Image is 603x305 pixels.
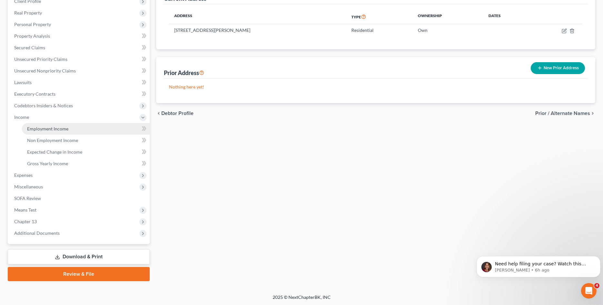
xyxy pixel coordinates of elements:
[14,22,51,27] span: Personal Property
[8,249,150,264] a: Download & Print
[169,84,582,90] p: Nothing here yet!
[14,114,29,120] span: Income
[156,111,161,116] i: chevron_left
[14,219,37,224] span: Chapter 13
[21,25,118,31] p: Message from Katie, sent 6h ago
[14,103,73,108] span: Codebtors Insiders & Notices
[8,267,150,281] a: Review & File
[535,111,590,116] span: Prior / Alternate Names
[14,33,50,39] span: Property Analysis
[22,135,150,146] a: Non Employment Income
[27,138,78,143] span: Non Employment Income
[164,69,204,77] div: Prior Address
[14,80,32,85] span: Lawsuits
[9,77,150,88] a: Lawsuits
[22,158,150,169] a: Gross Yearly Income
[413,9,483,24] th: Ownership
[14,230,60,236] span: Additional Documents
[14,56,67,62] span: Unsecured Priority Claims
[169,9,346,24] th: Address
[9,88,150,100] a: Executory Contracts
[27,149,82,155] span: Expected Change in Income
[27,161,68,166] span: Gross Yearly Income
[22,146,150,158] a: Expected Change in Income
[14,207,36,213] span: Means Test
[535,111,595,116] button: Prior / Alternate Names chevron_right
[14,184,43,189] span: Miscellaneous
[169,24,346,36] td: [STREET_ADDRESS][PERSON_NAME]
[14,68,76,73] span: Unsecured Nonpriority Claims
[21,19,114,56] span: Need help filing your case? Watch this video! Still need help? Here are two articles with instruc...
[590,111,595,116] i: chevron_right
[346,24,413,36] td: Residential
[9,53,150,65] a: Unsecured Priority Claims
[474,243,603,288] iframe: Intercom notifications message
[9,65,150,77] a: Unsecured Nonpriority Claims
[9,193,150,204] a: SOFA Review
[483,9,529,24] th: Dates
[9,42,150,53] a: Secured Claims
[156,111,194,116] button: chevron_left Debtor Profile
[14,45,45,50] span: Secured Claims
[413,24,483,36] td: Own
[14,10,42,15] span: Real Property
[346,9,413,24] th: Type
[161,111,194,116] span: Debtor Profile
[14,172,33,178] span: Expenses
[531,62,585,74] button: New Prior Address
[581,283,597,299] iframe: Intercom live chat
[9,30,150,42] a: Property Analysis
[27,126,68,131] span: Employment Income
[594,283,599,288] span: 4
[22,123,150,135] a: Employment Income
[14,91,55,97] span: Executory Contracts
[14,195,41,201] span: SOFA Review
